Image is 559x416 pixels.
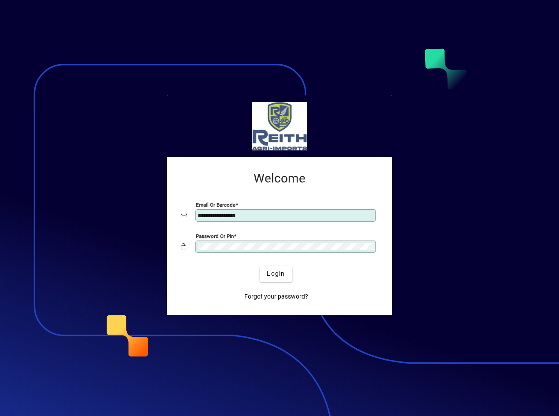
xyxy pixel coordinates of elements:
span: Login [267,269,285,278]
mat-label: Email or Barcode [196,201,235,208]
h2: Welcome [181,171,378,186]
button: Login [260,266,292,282]
span: Forgot your password? [244,292,308,301]
a: Forgot your password? [241,289,312,305]
mat-label: Password or Pin [196,233,234,239]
